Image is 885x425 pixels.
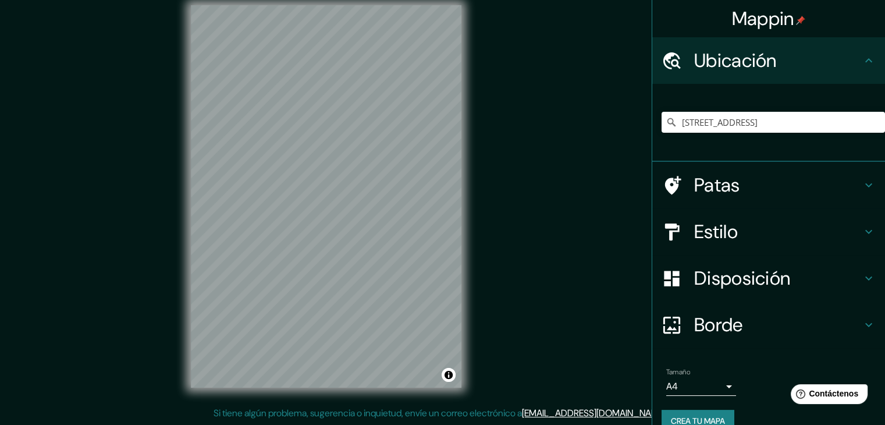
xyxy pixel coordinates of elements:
font: A4 [666,380,678,392]
div: Borde [652,302,885,348]
div: Patas [652,162,885,208]
font: Patas [694,173,740,197]
input: Elige tu ciudad o zona [662,112,885,133]
button: Activar o desactivar atribución [442,368,456,382]
font: Ubicación [694,48,777,73]
a: [EMAIL_ADDRESS][DOMAIN_NAME] [522,407,666,419]
font: Estilo [694,219,738,244]
img: pin-icon.png [796,16,805,25]
font: Mappin [732,6,794,31]
font: Disposición [694,266,790,291]
font: Tamaño [666,367,690,377]
div: A4 [666,377,736,396]
div: Ubicación [652,37,885,84]
iframe: Lanzador de widgets de ayuda [781,380,872,412]
canvas: Mapa [191,5,461,388]
font: Si tiene algún problema, sugerencia o inquietud, envíe un correo electrónico a [214,407,522,419]
div: Disposición [652,255,885,302]
div: Estilo [652,208,885,255]
font: Borde [694,313,743,337]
